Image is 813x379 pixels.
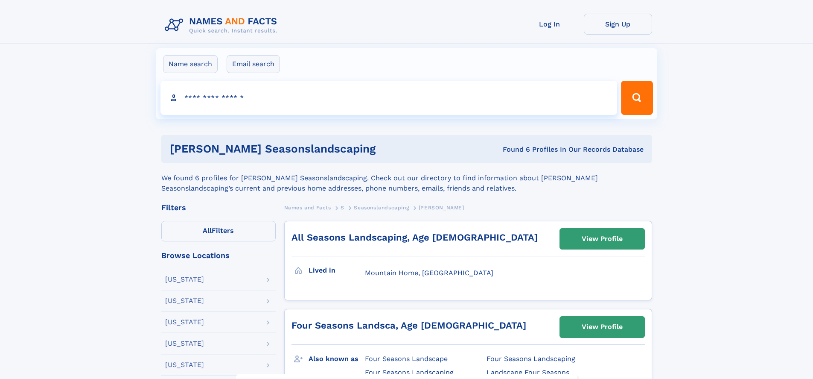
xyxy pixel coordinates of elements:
[165,319,204,326] div: [US_STATE]
[419,205,464,211] span: [PERSON_NAME]
[291,320,526,331] a: Four Seasons Landsca, Age [DEMOGRAPHIC_DATA]
[284,202,331,213] a: Names and Facts
[341,205,344,211] span: S
[487,355,575,363] span: Four Seasons Landscaping
[163,55,218,73] label: Name search
[516,14,584,35] a: Log In
[160,81,618,115] input: search input
[165,361,204,368] div: [US_STATE]
[203,226,212,235] span: All
[165,276,204,283] div: [US_STATE]
[309,263,365,278] h3: Lived in
[309,352,365,366] h3: Also known as
[161,163,652,194] div: We found 6 profiles for [PERSON_NAME] Seasonslandscaping. Check out our directory to find informa...
[354,205,409,211] span: Seasonslandscaping
[621,81,653,115] button: Search Button
[439,145,644,154] div: Found 6 Profiles In Our Records Database
[170,144,439,154] h1: [PERSON_NAME] Seasonslandscaping
[161,204,276,212] div: Filters
[365,269,493,277] span: Mountain Home, [GEOGRAPHIC_DATA]
[487,368,569,376] span: Landscape Four Seasons
[227,55,280,73] label: Email search
[291,232,538,243] a: All Seasons Landscaping, Age [DEMOGRAPHIC_DATA]
[354,202,409,213] a: Seasonslandscaping
[582,229,623,249] div: View Profile
[161,14,284,37] img: Logo Names and Facts
[560,317,644,337] a: View Profile
[165,297,204,304] div: [US_STATE]
[560,229,644,249] a: View Profile
[161,252,276,259] div: Browse Locations
[165,340,204,347] div: [US_STATE]
[161,221,276,241] label: Filters
[365,368,454,376] span: Four Seasons Landscaping
[584,14,652,35] a: Sign Up
[341,202,344,213] a: S
[365,355,448,363] span: Four Seasons Landscape
[582,317,623,337] div: View Profile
